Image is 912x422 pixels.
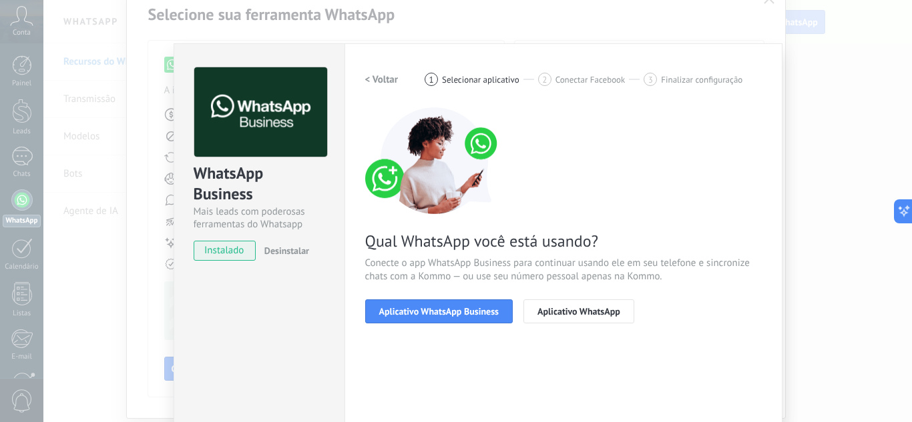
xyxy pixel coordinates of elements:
[365,299,513,323] button: Aplicativo WhatsApp Business
[365,107,505,214] img: connect number
[379,307,499,316] span: Aplicativo WhatsApp Business
[442,75,519,85] span: Selecionar aplicativo
[365,73,399,86] h2: < Voltar
[365,257,762,283] span: Conecte o app WhatsApp Business para continuar usando ele em seu telefone e sincronize chats com ...
[264,245,309,257] span: Desinstalar
[194,67,327,157] img: logo_main.png
[194,163,325,205] div: WhatsApp Business
[648,74,653,85] span: 3
[194,241,255,261] span: instalado
[555,75,626,85] span: Conectar Facebook
[365,231,762,251] span: Qual WhatsApp você está usando?
[194,205,325,231] div: Mais leads com poderosas ferramentas do Whatsapp
[429,74,434,85] span: 1
[259,241,309,261] button: Desinstalar
[542,74,547,85] span: 2
[365,67,399,91] button: < Voltar
[537,307,620,316] span: Aplicativo WhatsApp
[523,299,634,323] button: Aplicativo WhatsApp
[661,75,742,85] span: Finalizar configuração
